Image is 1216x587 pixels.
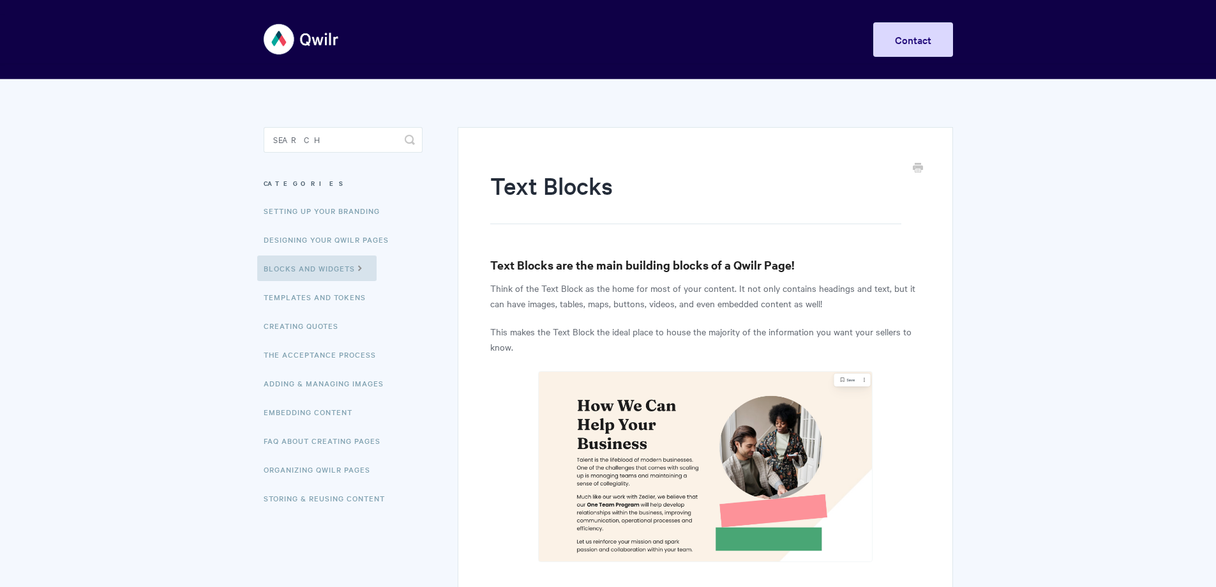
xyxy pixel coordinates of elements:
a: The Acceptance Process [264,342,386,367]
p: Think of the Text Block as the home for most of your content. It not only contains headings and t... [490,280,920,311]
h3: Categories [264,172,423,195]
h3: Text Blocks are the main building blocks of a Qwilr Page! [490,256,920,274]
a: Templates and Tokens [264,284,375,310]
a: Setting up your Branding [264,198,389,224]
h1: Text Blocks [490,169,901,224]
img: Qwilr Help Center [264,15,340,63]
a: Blocks and Widgets [257,255,377,281]
a: Print this Article [913,162,923,176]
p: This makes the Text Block the ideal place to house the majority of the information you want your ... [490,324,920,354]
input: Search [264,127,423,153]
a: Adding & Managing Images [264,370,393,396]
a: Designing Your Qwilr Pages [264,227,398,252]
a: FAQ About Creating Pages [264,428,390,454]
a: Contact [873,22,953,57]
a: Creating Quotes [264,313,348,339]
a: Organizing Qwilr Pages [264,457,380,482]
a: Embedding Content [264,399,362,425]
a: Storing & Reusing Content [264,485,394,511]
